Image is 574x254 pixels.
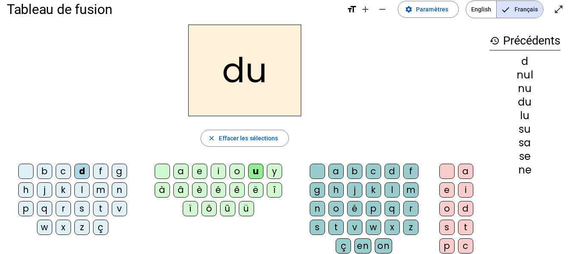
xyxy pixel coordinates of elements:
[229,182,245,198] div: ê
[347,201,362,216] div: é
[336,238,351,254] div: ç
[366,164,381,179] div: c
[18,182,34,198] div: h
[37,182,52,198] div: j
[489,124,560,134] div: su
[489,56,560,67] div: d
[439,201,455,216] div: o
[37,220,52,235] div: w
[74,182,90,198] div: l
[458,220,473,235] div: t
[211,164,226,179] div: i
[112,164,127,179] div: g
[466,1,496,18] span: English
[93,220,108,235] div: ç
[74,220,90,235] div: z
[439,238,455,254] div: p
[267,164,282,179] div: y
[385,201,400,216] div: q
[354,238,371,254] div: en
[377,4,387,14] mat-icon: remove
[489,138,560,148] div: sa
[489,151,560,162] div: se
[489,111,560,121] div: lu
[56,220,71,235] div: x
[328,182,344,198] div: h
[112,201,127,216] div: v
[554,4,564,14] mat-icon: open_in_full
[403,201,418,216] div: r
[489,84,560,94] div: nu
[208,134,215,142] mat-icon: close
[328,220,344,235] div: t
[310,201,325,216] div: n
[489,165,560,175] div: ne
[74,164,90,179] div: d
[366,220,381,235] div: w
[74,201,90,216] div: s
[497,1,543,18] span: Français
[403,182,418,198] div: m
[192,164,207,179] div: e
[550,1,567,18] button: Entrer en plein écran
[229,164,245,179] div: o
[93,164,108,179] div: f
[155,182,170,198] div: à
[188,25,301,116] h2: du
[458,201,473,216] div: d
[375,238,392,254] div: on
[416,4,448,14] span: Paramètres
[18,201,34,216] div: p
[403,164,418,179] div: f
[439,220,455,235] div: s
[192,182,207,198] div: è
[405,6,413,13] mat-icon: settings
[310,182,325,198] div: g
[201,130,288,147] button: Effacer les sélections
[466,0,543,18] mat-button-toggle-group: Language selection
[403,220,418,235] div: z
[248,164,263,179] div: u
[211,182,226,198] div: é
[93,182,108,198] div: m
[489,70,560,80] div: nul
[328,164,344,179] div: a
[398,1,459,18] button: Paramètres
[385,220,400,235] div: x
[366,201,381,216] div: p
[385,182,400,198] div: l
[328,201,344,216] div: o
[56,201,71,216] div: r
[112,182,127,198] div: n
[357,1,374,18] button: Augmenter la taille de la police
[366,182,381,198] div: k
[173,164,189,179] div: a
[458,238,473,254] div: c
[360,4,370,14] mat-icon: add
[489,36,500,46] mat-icon: history
[56,182,71,198] div: k
[347,220,362,235] div: v
[56,164,71,179] div: c
[310,220,325,235] div: s
[489,31,560,50] h3: Précédents
[458,164,473,179] div: a
[219,133,278,143] span: Effacer les sélections
[248,182,263,198] div: ë
[385,164,400,179] div: d
[489,97,560,107] div: du
[37,164,52,179] div: b
[183,201,198,216] div: ï
[220,201,235,216] div: û
[267,182,282,198] div: î
[93,201,108,216] div: t
[201,201,217,216] div: ô
[347,164,362,179] div: b
[347,4,357,14] mat-icon: format_size
[374,1,391,18] button: Diminuer la taille de la police
[439,182,455,198] div: e
[239,201,254,216] div: ü
[458,182,473,198] div: i
[173,182,189,198] div: â
[37,201,52,216] div: q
